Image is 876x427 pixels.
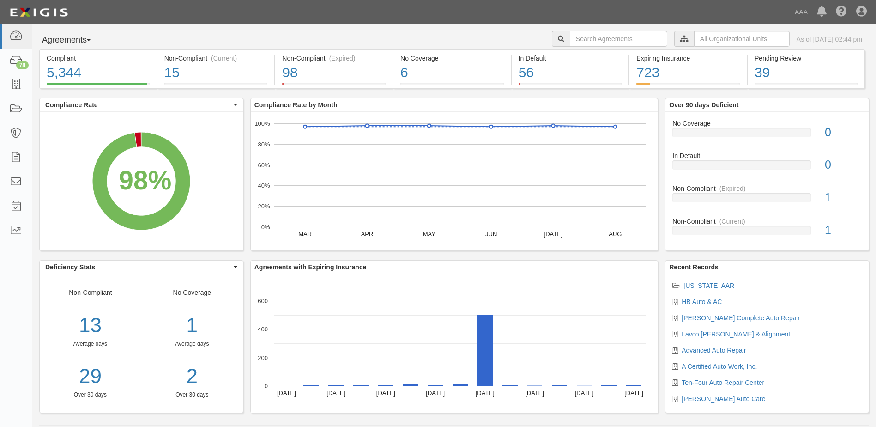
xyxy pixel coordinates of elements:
text: 400 [258,326,268,333]
div: No Coverage [665,119,869,128]
text: MAY [423,231,435,238]
div: In Default [665,151,869,160]
div: (Current) [211,54,237,63]
a: [US_STATE] AAR [683,282,734,289]
text: MAR [298,231,312,238]
text: [DATE] [277,390,296,396]
div: 98 [282,63,386,83]
text: [DATE] [326,390,345,396]
button: Compliance Rate [40,98,243,111]
div: 39 [755,63,858,83]
div: Pending Review [755,54,858,63]
div: Non-Compliant [665,184,869,193]
text: 20% [258,203,270,210]
a: No Coverage6 [393,83,511,90]
a: [PERSON_NAME] Complete Auto Repair [682,314,800,322]
a: Compliant5,344 [39,83,157,90]
div: Over 30 days [148,391,236,399]
text: 0 [265,383,268,390]
div: (Expired) [719,184,746,193]
text: 0% [261,224,270,231]
input: All Organizational Units [694,31,790,47]
text: [DATE] [476,390,495,396]
a: [PERSON_NAME] Auto Care [682,395,765,403]
div: 0 [818,124,869,141]
div: Over 30 days [40,391,141,399]
div: (Expired) [329,54,356,63]
a: Ten-Four Auto Repair Center [682,379,764,386]
text: 600 [258,298,268,305]
a: Non-Compliant(Current)1 [672,217,862,243]
text: 100% [254,120,270,127]
div: 98% [119,162,171,199]
svg: A chart. [251,112,658,250]
text: [DATE] [574,390,593,396]
i: Help Center - Complianz [836,6,847,18]
div: As of [DATE] 02:44 pm [797,35,862,44]
a: A Certified Auto Work, Inc. [682,363,757,370]
div: Expiring Insurance [636,54,740,63]
div: 15 [164,63,268,83]
div: Non-Compliant (Expired) [282,54,386,63]
a: Advanced Auto Repair [682,347,746,354]
a: No Coverage0 [672,119,862,152]
div: (Current) [719,217,745,226]
a: 29 [40,362,141,391]
button: Agreements [39,31,109,49]
a: 2 [148,362,236,391]
div: 1 [818,222,869,239]
a: Expiring Insurance723 [629,83,747,90]
div: Non-Compliant [40,288,141,399]
text: 40% [258,182,270,189]
text: AUG [609,231,622,238]
text: 200 [258,354,268,361]
text: APR [361,231,373,238]
div: Average days [148,340,236,348]
b: Compliance Rate by Month [254,101,338,109]
text: [DATE] [426,390,445,396]
text: [DATE] [624,390,643,396]
text: [DATE] [544,231,562,238]
a: In Default0 [672,151,862,184]
span: Compliance Rate [45,100,231,110]
svg: A chart. [40,112,243,250]
b: Recent Records [669,263,719,271]
div: 5,344 [47,63,150,83]
text: [DATE] [376,390,395,396]
div: 0 [818,157,869,173]
div: 723 [636,63,740,83]
b: Over 90 days Deficient [669,101,738,109]
span: Deficiency Stats [45,262,231,272]
div: Non-Compliant (Current) [164,54,268,63]
svg: A chart. [251,274,658,413]
text: JUN [485,231,497,238]
a: Non-Compliant(Expired)98 [275,83,393,90]
div: 13 [40,311,141,340]
text: 60% [258,161,270,168]
text: 80% [258,141,270,148]
div: 6 [400,63,504,83]
div: 78 [16,61,29,69]
a: Lavco [PERSON_NAME] & Alignment [682,330,790,338]
div: Average days [40,340,141,348]
img: logo-5460c22ac91f19d4615b14bd174203de0afe785f0fc80cf4dbbc73dc1793850b.png [7,4,71,21]
div: No Coverage [400,54,504,63]
button: Deficiency Stats [40,261,243,274]
div: In Default [519,54,622,63]
div: Compliant [47,54,150,63]
div: 1 [818,189,869,206]
a: In Default56 [512,83,629,90]
input: Search Agreements [570,31,667,47]
text: [DATE] [525,390,544,396]
a: Non-Compliant(Expired)1 [672,184,862,217]
div: No Coverage [141,288,243,399]
div: Non-Compliant [665,217,869,226]
div: 1 [148,311,236,340]
a: Pending Review39 [748,83,865,90]
a: Non-Compliant(Current)15 [157,83,275,90]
